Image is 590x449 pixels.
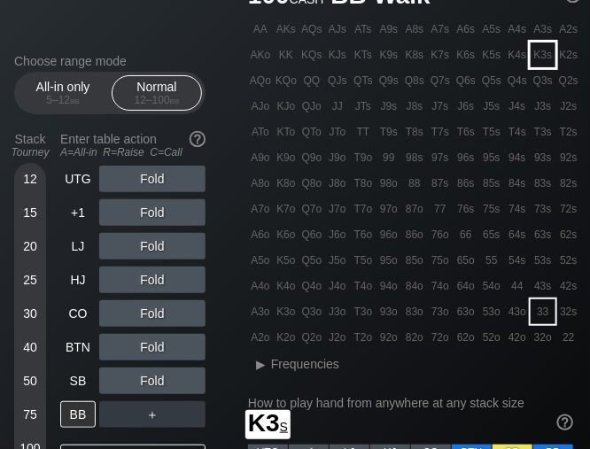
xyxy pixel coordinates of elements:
div: 44 [505,274,530,298]
div: 33 [531,299,555,324]
div: J4o [325,274,350,298]
div: 86s [454,171,478,196]
div: 32o [531,325,555,350]
div: A7s [428,17,453,42]
div: 94o [377,274,401,298]
div: 98o [377,171,401,196]
div: 53o [479,299,504,324]
div: 94s [505,145,530,170]
span: bb [70,94,80,106]
div: Q3s [531,68,555,93]
span: K3 [248,409,288,437]
div: K3s [531,43,555,67]
img: help.32db89a4.svg [188,129,207,149]
div: AJo [248,94,273,119]
div: Q7s [428,68,453,93]
div: ＋ [99,401,206,428]
div: A2s [556,17,581,42]
div: BB [60,401,96,428]
div: Q4o [299,274,324,298]
div: Q3o [299,299,324,324]
div: KQs [299,43,324,67]
div: A8o [248,171,273,196]
div: 76s [454,197,478,221]
div: Q6s [454,68,478,93]
div: K4o [274,274,299,298]
div: 43s [531,274,555,298]
div: QTo [299,120,324,144]
div: ATo [248,120,273,144]
div: T3s [531,120,555,144]
div: A4o [248,274,273,298]
div: 83o [402,299,427,324]
div: J7s [428,94,453,119]
div: T9s [377,120,401,144]
div: 88 [402,171,427,196]
div: KJs [325,43,350,67]
div: 66 [454,222,478,247]
div: QJo [299,94,324,119]
div: 84s [505,171,530,196]
div: 64s [505,222,530,247]
div: Stack [7,125,53,166]
div: KQo [274,68,299,93]
div: 93o [377,299,401,324]
div: A8s [402,17,427,42]
div: K7s [428,43,453,67]
div: 77 [428,197,453,221]
div: JTo [325,120,350,144]
div: 55 [479,248,504,273]
div: K5o [274,248,299,273]
div: JJ [325,94,350,119]
div: A3o [248,299,273,324]
div: AJs [325,17,350,42]
div: 12 – 100 [120,94,194,106]
div: KJo [274,94,299,119]
div: K8o [274,171,299,196]
div: QJs [325,68,350,93]
div: 40 [17,334,43,360]
div: J9s [377,94,401,119]
div: Q9o [299,145,324,170]
div: 63o [454,299,478,324]
div: 63s [531,222,555,247]
div: Q8o [299,171,324,196]
div: KK [274,43,299,67]
h2: Choose range mode [14,54,206,68]
div: J3s [531,94,555,119]
div: J5o [325,248,350,273]
div: A=All-in R=Raise C=Call [60,146,206,159]
div: CO [60,300,96,327]
div: A9s [377,17,401,42]
div: HJ [60,267,96,293]
div: 12 [17,166,43,192]
div: 54s [505,248,530,273]
div: J8o [325,171,350,196]
div: 32s [556,299,581,324]
div: 50 [17,368,43,394]
div: 76o [428,222,453,247]
div: Fold [99,334,206,360]
div: 99 [377,145,401,170]
div: QTs [351,68,376,93]
div: AA [248,17,273,42]
div: 74o [428,274,453,298]
div: AQs [299,17,324,42]
div: Q6o [299,222,324,247]
div: 42s [556,274,581,298]
div: J6s [454,94,478,119]
div: J3o [325,299,350,324]
div: Q2o [299,325,324,350]
div: K5s [479,43,504,67]
div: J6o [325,222,350,247]
div: 86o [402,222,427,247]
div: 96o [377,222,401,247]
div: J4s [505,94,530,119]
div: Normal [116,76,198,110]
div: 72s [556,197,581,221]
div: TT [351,120,376,144]
div: BTN [60,334,96,360]
div: 98s [402,145,427,170]
div: 62s [556,222,581,247]
div: 42o [505,325,530,350]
